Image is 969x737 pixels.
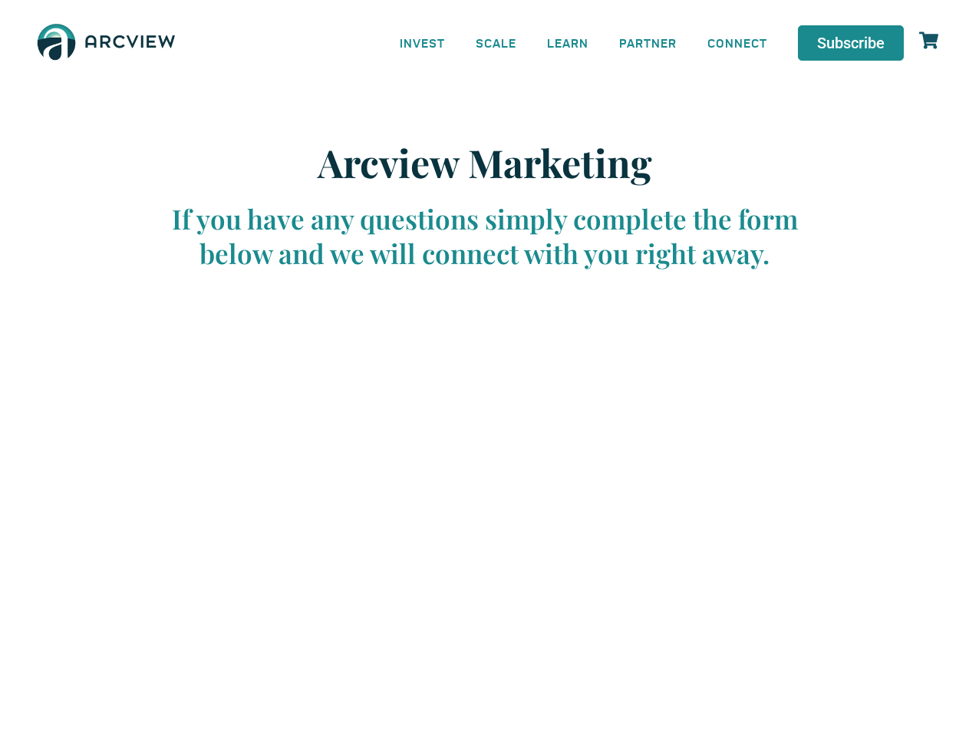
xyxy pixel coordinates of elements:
div: If you have any questions simply complete the form below and we will connect with you right away. [155,201,815,271]
img: The Arcview Group [31,15,182,71]
span: Subscribe [817,35,885,51]
a: SCALE [460,25,532,60]
a: LEARN [532,25,604,60]
a: CONNECT [692,25,783,60]
a: Subscribe [798,25,904,61]
nav: Menu [384,25,783,60]
a: PARTNER [604,25,692,60]
a: INVEST [384,25,460,60]
h2: Arcview Marketing [155,140,815,186]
